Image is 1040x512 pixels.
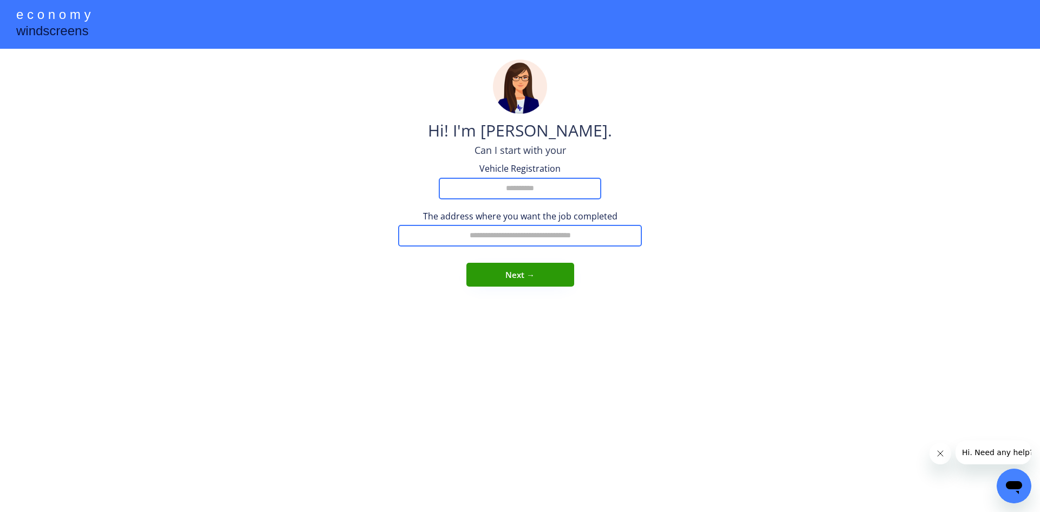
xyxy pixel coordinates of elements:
[955,440,1031,464] iframe: Message from company
[6,8,78,16] span: Hi. Need any help?
[466,163,574,174] div: Vehicle Registration
[398,210,642,222] div: The address where you want the job completed
[428,119,612,144] div: Hi! I'm [PERSON_NAME].
[929,443,951,464] iframe: Close message
[16,5,90,26] div: e c o n o m y
[474,144,566,157] div: Can I start with your
[466,263,574,287] button: Next →
[16,22,88,43] div: windscreens
[493,60,547,114] img: madeline.png
[997,469,1031,503] iframe: Button to launch messaging window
